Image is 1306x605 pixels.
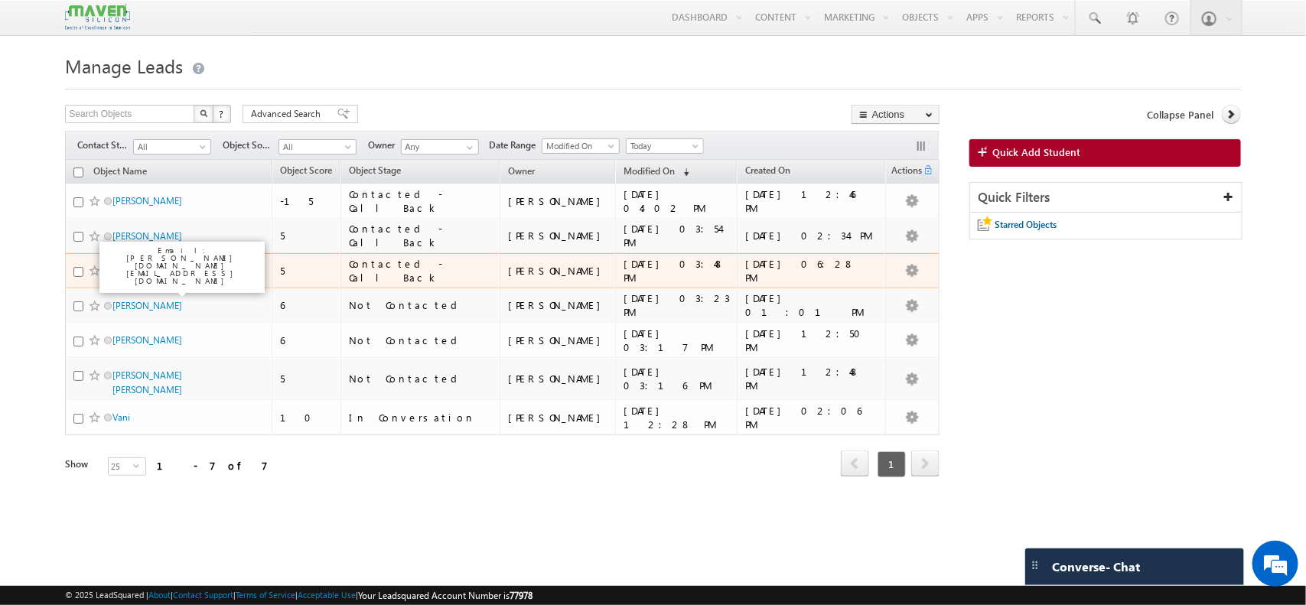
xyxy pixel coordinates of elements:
[992,145,1080,159] span: Quick Add Student
[173,590,233,600] a: Contact Support
[280,164,332,176] span: Object Score
[624,404,730,431] div: [DATE] 12:28 PM
[349,333,493,347] div: Not Contacted
[841,450,869,477] span: prev
[106,246,259,285] p: Email: [PERSON_NAME][DOMAIN_NAME][EMAIL_ADDRESS][DOMAIN_NAME]
[65,457,96,471] div: Show
[278,139,357,155] a: All
[341,162,409,182] a: Object Stage
[624,291,730,319] div: [DATE] 03:23 PM
[280,411,334,424] div: 10
[20,141,279,458] textarea: Type your message and hit 'Enter'
[911,450,940,477] span: next
[510,590,532,601] span: 77978
[745,327,878,354] div: [DATE] 12:50 PM
[745,187,878,215] div: [DATE] 12:46 PM
[349,372,493,385] div: Not Contacted
[280,229,334,242] div: 5
[624,165,675,177] span: Modified On
[298,590,356,600] a: Acceptable Use
[236,590,295,600] a: Terms of Service
[223,138,278,152] span: Object Source
[624,187,730,215] div: [DATE] 04:02 PM
[349,222,493,249] div: Contacted - Call Back
[279,140,352,154] span: All
[349,257,493,285] div: Contacted - Call Back
[280,333,334,347] div: 6
[995,219,1057,230] span: Starred Objects
[213,105,231,123] button: ?
[677,166,689,178] span: (sorted descending)
[112,300,182,311] a: [PERSON_NAME]
[458,140,477,155] a: Show All Items
[627,139,699,153] span: Today
[112,230,182,242] a: [PERSON_NAME]
[280,372,334,385] div: 5
[626,138,704,154] a: Today
[112,411,130,423] a: Vani
[624,222,730,249] div: [DATE] 03:54 PM
[508,333,608,347] div: [PERSON_NAME]
[508,298,608,312] div: [PERSON_NAME]
[208,471,278,492] em: Start Chat
[349,411,493,424] div: In Conversation
[745,257,878,285] div: [DATE] 06:28 PM
[542,139,615,153] span: Modified On
[349,187,493,215] div: Contacted - Call Back
[738,162,798,182] a: Created On
[508,229,608,242] div: [PERSON_NAME]
[133,462,145,469] span: select
[26,80,64,100] img: d_60004797649_company_0_60004797649
[852,105,940,124] button: Actions
[200,109,207,117] img: Search
[745,164,790,176] span: Created On
[109,458,133,475] span: 25
[280,194,334,208] div: -15
[358,590,532,601] span: Your Leadsquared Account Number is
[272,162,340,182] a: Object Score
[878,451,906,477] span: 1
[1148,108,1214,122] span: Collapse Panel
[133,139,211,155] a: All
[616,162,697,182] a: Modified On (sorted descending)
[148,590,171,600] a: About
[841,452,869,477] a: prev
[624,327,730,354] div: [DATE] 03:17 PM
[745,365,878,392] div: [DATE] 12:48 PM
[349,164,401,176] span: Object Stage
[349,298,493,312] div: Not Contacted
[1052,560,1140,574] span: Converse - Chat
[508,411,608,424] div: [PERSON_NAME]
[219,107,226,120] span: ?
[911,452,940,477] a: next
[368,138,401,152] span: Owner
[65,588,532,603] span: © 2025 LeadSquared | | | | |
[65,54,183,78] span: Manage Leads
[251,107,325,121] span: Advanced Search
[157,457,268,474] div: 1 - 7 of 7
[542,138,620,154] a: Modified On
[77,138,133,152] span: Contact Stage
[886,162,923,182] span: Actions
[112,334,182,346] a: [PERSON_NAME]
[489,138,542,152] span: Date Range
[112,195,182,207] a: [PERSON_NAME]
[280,264,334,278] div: 5
[508,264,608,278] div: [PERSON_NAME]
[73,168,83,177] input: Check all records
[1029,559,1041,571] img: carter-drag
[280,298,334,312] div: 6
[134,140,207,154] span: All
[508,372,608,385] div: [PERSON_NAME]
[86,163,155,183] a: Object Name
[745,229,878,242] div: [DATE] 02:34 PM
[80,80,257,100] div: Chat with us now
[970,183,1242,213] div: Quick Filters
[624,365,730,392] div: [DATE] 03:16 PM
[251,8,288,44] div: Minimize live chat window
[745,291,878,319] div: [DATE] 01:01 PM
[508,165,535,177] span: Owner
[112,369,182,395] a: [PERSON_NAME] [PERSON_NAME]
[401,139,479,155] input: Type to Search
[624,257,730,285] div: [DATE] 03:48 PM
